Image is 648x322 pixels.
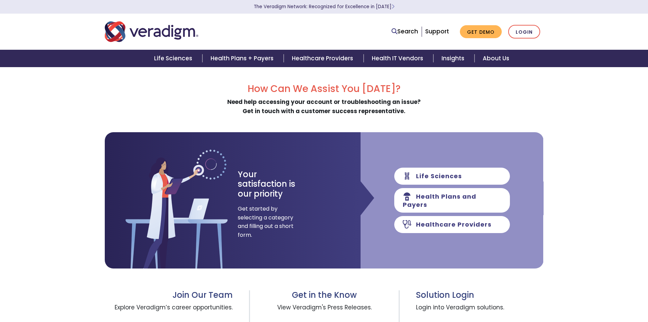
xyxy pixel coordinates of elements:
span: Learn More [392,3,395,10]
a: Health Plans + Payers [202,50,284,67]
strong: Need help accessing your account or troubleshooting an issue? Get in touch with a customer succes... [227,98,421,115]
a: Healthcare Providers [284,50,363,67]
span: Get started by selecting a category and filling out a short form. [238,204,294,239]
h3: Get in the Know [266,290,382,300]
a: Life Sciences [146,50,202,67]
a: Support [425,27,449,35]
a: Health IT Vendors [364,50,433,67]
h2: How Can We Assist You [DATE]? [105,83,544,95]
h3: Your satisfaction is our priority [238,170,308,199]
h3: Solution Login [416,290,543,300]
h3: Join Our Team [105,290,233,300]
img: Veradigm logo [105,20,198,43]
a: Insights [433,50,475,67]
a: The Veradigm Network: Recognized for Excellence in [DATE]Learn More [254,3,395,10]
a: Login [508,25,540,39]
a: About Us [475,50,517,67]
a: Search [392,27,418,36]
a: Get Demo [460,25,502,39]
